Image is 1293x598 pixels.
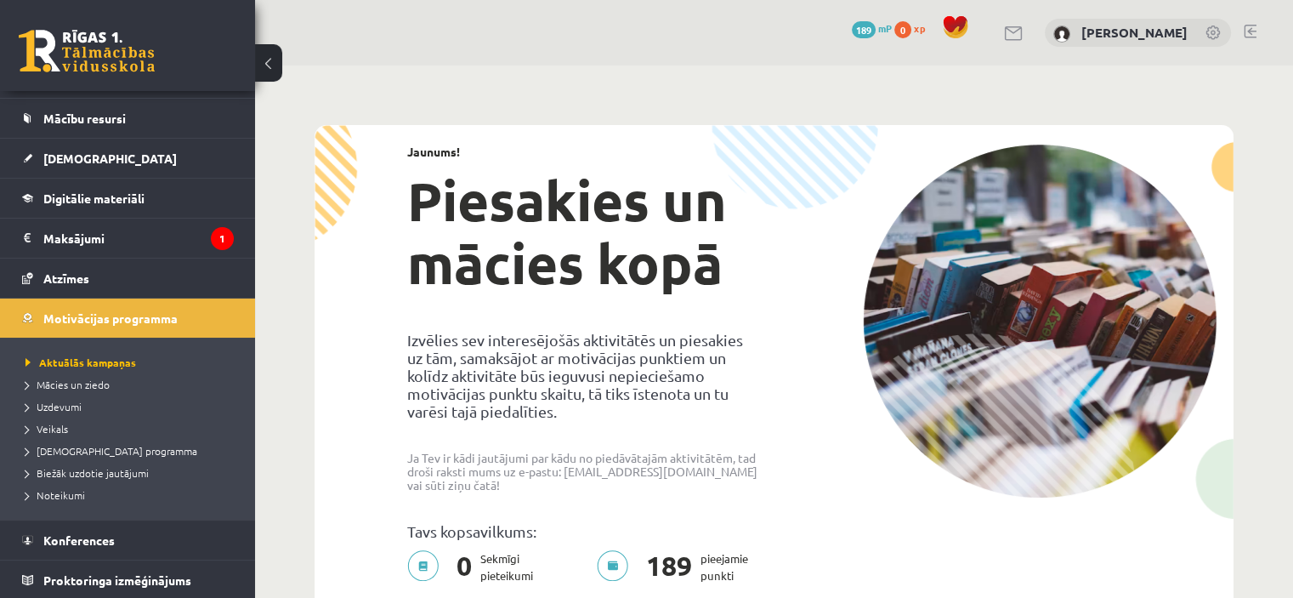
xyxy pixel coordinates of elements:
span: Aktuālās kampaņas [26,356,136,369]
p: Izvēlies sev interesējošās aktivitātēs un piesakies uz tām, samaksājot ar motivācijas punktiem un... [407,331,761,420]
span: Digitālie materiāli [43,191,145,206]
a: Uzdevumi [26,399,238,414]
a: 189 mP [852,21,892,35]
span: Konferences [43,533,115,548]
span: Mācību resursi [43,111,126,126]
p: pieejamie punkti [597,550,758,584]
span: Uzdevumi [26,400,82,413]
span: [DEMOGRAPHIC_DATA] programma [26,444,197,458]
a: 0 xp [894,21,933,35]
a: [DEMOGRAPHIC_DATA] [22,139,234,178]
i: 1 [211,227,234,250]
span: Veikals [26,422,68,436]
a: [PERSON_NAME] [1081,24,1188,41]
a: Mācību resursi [22,99,234,138]
span: Atzīmes [43,271,89,286]
h1: Piesakies un mācies kopā [407,169,761,295]
img: campaign-image-1c4f3b39ab1f89d1fca25a8facaab35ebc8e40cf20aedba61fd73fb4233361ac.png [863,145,1216,498]
a: Maksājumi1 [22,219,234,258]
span: Motivācijas programma [43,310,178,326]
a: Atzīmes [22,259,234,298]
p: Tavs kopsavilkums: [407,522,761,540]
a: Noteikumi [26,487,238,503]
a: Veikals [26,421,238,436]
a: Aktuālās kampaņas [26,355,238,370]
span: 189 [852,21,876,38]
a: Motivācijas programma [22,299,234,338]
p: Ja Tev ir kādi jautājumi par kādu no piedāvātajām aktivitātēm, tad droši raksti mums uz e-pastu: ... [407,451,761,492]
span: 189 [638,550,700,584]
a: Biežāk uzdotie jautājumi [26,465,238,481]
strong: Jaunums! [407,144,460,159]
span: 0 [894,21,911,38]
p: Sekmīgi pieteikumi [407,550,543,584]
span: Proktoringa izmēģinājums [43,572,191,588]
a: Digitālie materiāli [22,179,234,218]
img: Roberts Zariņš [1053,26,1070,43]
span: xp [914,21,925,35]
span: Noteikumi [26,488,85,502]
span: Biežāk uzdotie jautājumi [26,466,149,480]
a: Rīgas 1. Tālmācības vidusskola [19,30,155,72]
a: Konferences [22,521,234,560]
span: mP [878,21,892,35]
a: [DEMOGRAPHIC_DATA] programma [26,443,238,458]
span: [DEMOGRAPHIC_DATA] [43,151,177,166]
a: Mācies un ziedo [26,377,238,392]
span: 0 [448,550,480,584]
span: Mācies un ziedo [26,378,110,391]
legend: Maksājumi [43,219,234,258]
